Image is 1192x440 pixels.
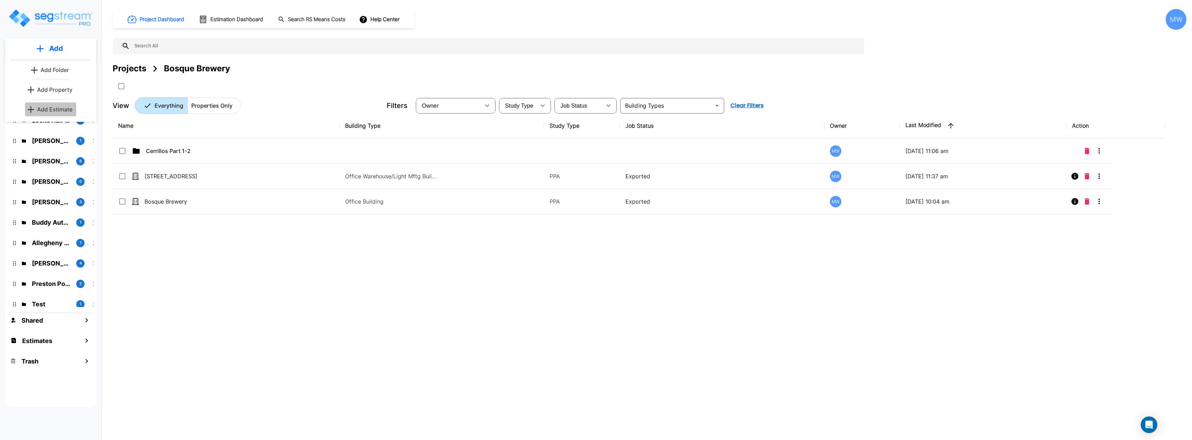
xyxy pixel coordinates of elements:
[79,179,82,185] p: 0
[830,196,841,207] div: MW
[824,113,900,138] th: Owner
[5,38,96,59] button: Add
[80,138,81,144] p: 1
[210,16,263,24] h1: Estimation Dashboard
[32,259,71,268] p: Ramon's Tire & Wheel shop
[712,101,722,110] button: Open
[622,101,711,110] input: Building Types
[1067,113,1165,138] th: Action
[135,97,187,114] button: Everything
[544,113,620,138] th: Study Type
[830,171,841,182] div: MW
[79,281,82,287] p: 2
[191,101,233,110] p: Properties Only
[1082,169,1092,183] button: Delete
[1141,416,1157,433] div: Open Intercom Messenger
[140,16,184,24] h1: Project Dashboard
[905,197,1061,206] p: [DATE] 10:04 am
[345,197,439,206] p: Office Building
[358,13,402,26] button: Help Center
[340,113,544,138] th: Building Type
[556,96,602,115] div: Select
[32,279,71,288] p: Preston Pointe
[146,147,215,155] p: Cerrillos Part 1-2
[155,101,183,110] p: Everything
[41,66,69,74] p: Add Folder
[32,299,71,309] p: Test
[144,172,214,180] p: [STREET_ADDRESS]
[187,97,241,114] button: Properties Only
[387,100,407,111] p: Filters
[113,62,146,75] div: Projects
[113,113,340,138] th: Name
[905,147,1061,155] p: [DATE] 11:06 am
[900,113,1067,138] th: Last Modified
[25,102,76,116] button: Add Estimate
[22,336,52,345] h1: Estimates
[505,103,533,109] span: Study Type
[1092,195,1106,208] button: More-Options
[32,177,71,186] p: Kyle O'Keefe
[625,172,819,180] p: Exported
[288,16,345,24] h1: Search RS Means Costs
[32,238,71,248] p: Allegheny Design Services LLC
[550,197,614,206] p: PPA
[79,199,82,205] p: 3
[32,218,71,227] p: Buddy Automotive
[49,43,63,54] p: Add
[417,96,480,115] div: Select
[130,38,861,54] input: Search All
[135,97,241,114] div: Platform
[1082,195,1092,208] button: Delete
[37,86,72,94] p: Add Property
[1092,144,1106,158] button: More-Options
[8,8,93,28] img: Logo
[1082,144,1092,158] button: Delete
[728,99,766,113] button: Clear Filters
[37,105,72,114] p: Add Estimate
[275,13,349,26] button: Search RS Means Costs
[1068,169,1082,183] button: Info
[1068,195,1082,208] button: Info
[21,316,43,325] h1: Shared
[28,63,73,77] button: Add Folder
[830,145,841,157] div: MW
[80,219,81,225] p: 1
[79,260,82,266] p: 4
[144,197,214,206] p: Bosque Brewery
[550,172,614,180] p: PPA
[32,197,71,207] p: Tony Pope
[422,103,439,109] span: Owner
[1092,169,1106,183] button: More-Options
[79,158,82,164] p: 8
[25,83,76,97] a: Add Property
[80,240,81,246] p: 1
[32,136,71,145] p: Rick's Auto and Glass
[345,172,439,180] p: Office Warehouse/Light Mftg Building, Commercial Property Site
[80,301,81,307] p: 1
[500,96,536,115] div: Select
[114,79,128,93] button: SelectAll
[625,197,819,206] p: Exported
[125,12,188,27] button: Project Dashboard
[561,103,587,109] span: Job Status
[1166,9,1186,30] div: MW
[164,62,230,75] div: Bosque Brewery
[905,172,1061,180] p: [DATE] 11:37 am
[196,12,267,27] button: Estimation Dashboard
[21,357,38,366] h1: Trash
[113,100,129,111] p: View
[620,113,824,138] th: Job Status
[32,156,71,166] p: Arkadiy Yakubov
